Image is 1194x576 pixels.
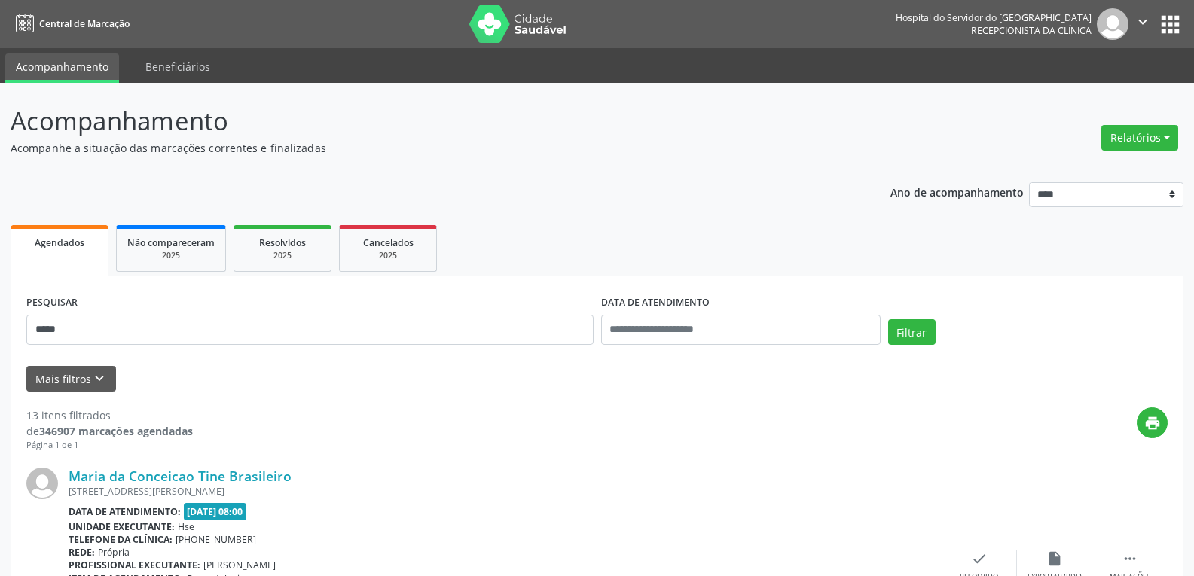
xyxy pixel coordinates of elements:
a: Beneficiários [135,53,221,80]
i: check [971,550,988,567]
b: Profissional executante: [69,559,200,571]
a: Acompanhamento [5,53,119,83]
strong: 346907 marcações agendadas [39,424,193,438]
button:  [1128,8,1157,40]
div: 13 itens filtrados [26,407,193,423]
button: Mais filtroskeyboard_arrow_down [26,366,116,392]
i: insert_drive_file [1046,550,1063,567]
span: Agendados [35,236,84,249]
button: Filtrar [888,319,936,345]
span: Recepcionista da clínica [971,24,1092,37]
div: 2025 [350,250,426,261]
p: Acompanhe a situação das marcações correntes e finalizadas [11,140,832,156]
i:  [1122,550,1138,567]
label: DATA DE ATENDIMENTO [601,291,710,315]
span: [DATE] 08:00 [184,503,247,520]
b: Rede: [69,546,95,559]
span: Própria [98,546,130,559]
span: [PHONE_NUMBER] [176,533,256,546]
img: img [26,468,58,499]
a: Central de Marcação [11,11,130,36]
span: [PERSON_NAME] [203,559,276,571]
div: 2025 [245,250,320,261]
img: img [1097,8,1128,40]
p: Acompanhamento [11,102,832,140]
div: 2025 [127,250,215,261]
b: Unidade executante: [69,520,175,533]
i: print [1144,415,1161,431]
i:  [1134,14,1151,30]
b: Data de atendimento: [69,505,181,518]
button: print [1137,407,1168,438]
span: Central de Marcação [39,17,130,30]
div: de [26,423,193,439]
div: Página 1 de 1 [26,439,193,452]
b: Telefone da clínica: [69,533,173,546]
i: keyboard_arrow_down [91,370,108,387]
div: Hospital do Servidor do [GEOGRAPHIC_DATA] [896,11,1092,24]
span: Não compareceram [127,236,215,249]
span: Hse [178,520,194,533]
div: [STREET_ADDRESS][PERSON_NAME] [69,485,942,498]
span: Cancelados [363,236,414,249]
label: PESQUISAR [26,291,78,315]
button: Relatórios [1101,125,1178,151]
button: apps [1157,11,1183,38]
span: Resolvidos [259,236,306,249]
p: Ano de acompanhamento [890,182,1024,201]
a: Maria da Conceicao Tine Brasileiro [69,468,292,484]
